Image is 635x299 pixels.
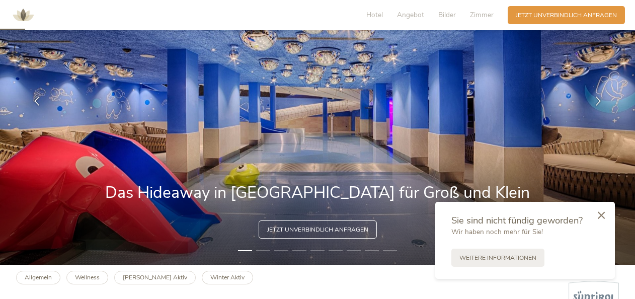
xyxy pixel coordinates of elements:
span: Jetzt unverbindlich anfragen [516,11,617,20]
a: AMONTI & LUNARIS Wellnessresort [8,12,38,18]
span: Jetzt unverbindlich anfragen [267,226,368,234]
a: [PERSON_NAME] Aktiv [114,271,196,284]
b: Wellness [75,273,100,281]
a: Wellness [66,271,108,284]
b: [PERSON_NAME] Aktiv [123,273,187,281]
span: Zimmer [470,10,494,20]
span: Hotel [366,10,383,20]
b: Winter Aktiv [210,273,245,281]
span: Angebot [397,10,424,20]
span: Bilder [438,10,456,20]
span: Sie sind nicht fündig geworden? [451,214,583,227]
a: Allgemein [16,271,60,284]
b: Allgemein [25,273,52,281]
a: Weitere Informationen [451,249,544,267]
span: Wir haben noch mehr für Sie! [451,227,543,237]
a: Winter Aktiv [202,271,253,284]
span: Weitere Informationen [459,254,536,262]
